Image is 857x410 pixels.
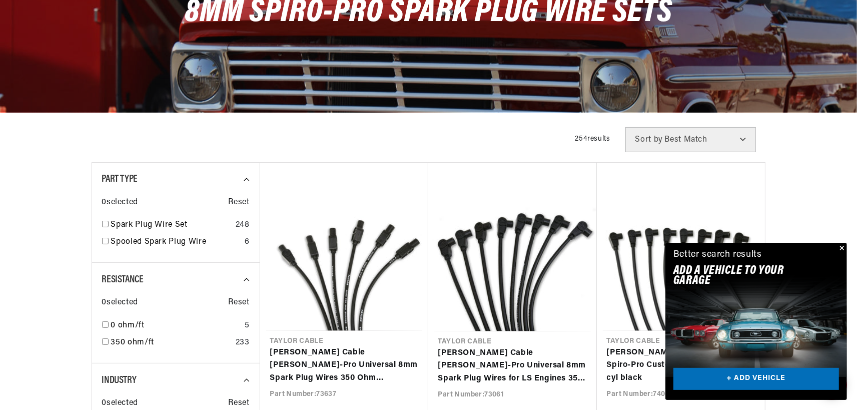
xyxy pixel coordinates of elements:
[607,346,755,385] a: [PERSON_NAME] Cable 74052 8mm Spiro-Pro Custom Spark Plug Wires 8 cyl black
[102,174,138,184] span: Part Type
[229,196,250,209] span: Reset
[236,219,250,232] div: 248
[635,136,663,144] span: Sort by
[102,397,138,410] span: 0 selected
[673,368,839,390] a: + ADD VEHICLE
[835,243,847,255] button: Close
[270,346,418,385] a: [PERSON_NAME] Cable [PERSON_NAME]-Pro Universal 8mm Spark Plug Wires 350 Ohm Suppression
[102,375,137,385] span: Industry
[245,236,250,249] div: 6
[111,336,232,349] a: 350 ohm/ft
[625,127,756,152] select: Sort by
[111,219,232,232] a: Spark Plug Wire Set
[111,236,241,249] a: Spooled Spark Plug Wire
[229,296,250,309] span: Reset
[111,319,241,332] a: 0 ohm/ft
[229,397,250,410] span: Reset
[673,248,762,262] div: Better search results
[245,319,250,332] div: 5
[236,336,250,349] div: 233
[438,347,587,385] a: [PERSON_NAME] Cable [PERSON_NAME]-Pro Universal 8mm Spark Plug Wires for LS Engines 350 Ohms
[102,275,144,285] span: Resistance
[673,266,814,286] h2: Add A VEHICLE to your garage
[575,135,610,143] span: 254 results
[102,296,138,309] span: 0 selected
[102,196,138,209] span: 0 selected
